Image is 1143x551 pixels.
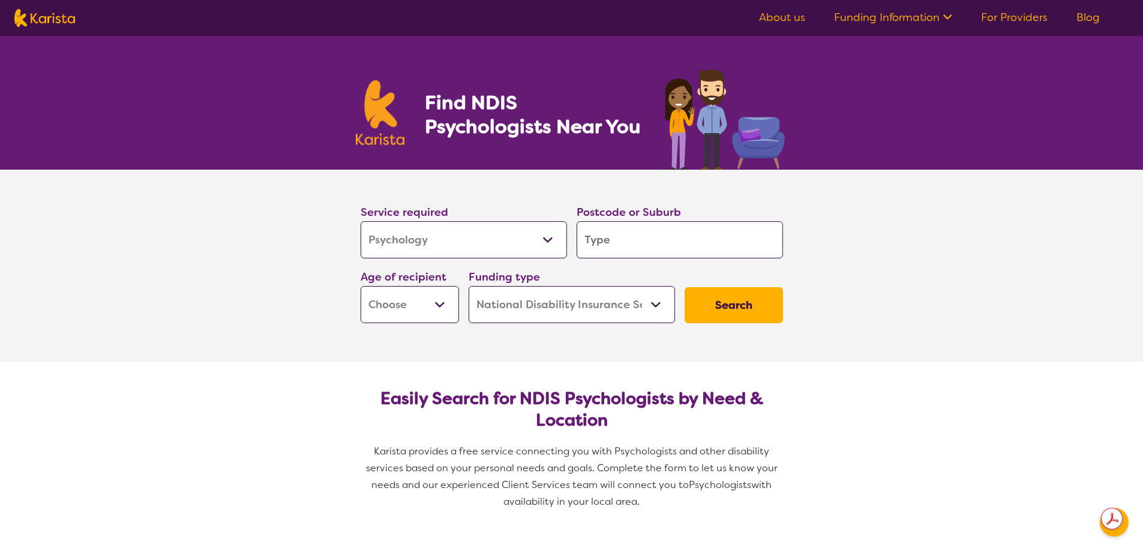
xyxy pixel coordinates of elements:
label: Service required [361,205,448,219]
h1: Find NDIS Psychologists Near You [425,91,647,138]
label: Age of recipient [361,270,446,284]
span: Karista provides a free service connecting you with Psychologists and other disability services b... [366,445,780,491]
a: For Providers [981,10,1048,25]
img: Karista logo [14,9,75,27]
h2: Easily Search for NDIS Psychologists by Need & Location [370,388,773,431]
label: Funding type [469,270,540,284]
a: Blog [1076,10,1100,25]
img: psychology [661,65,788,170]
span: Psychologists [689,478,751,491]
img: Karista logo [356,80,405,145]
label: Postcode or Suburb [577,205,681,219]
input: Type [577,221,783,258]
a: Funding Information [834,10,952,25]
a: About us [759,10,805,25]
button: Search [685,287,783,323]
